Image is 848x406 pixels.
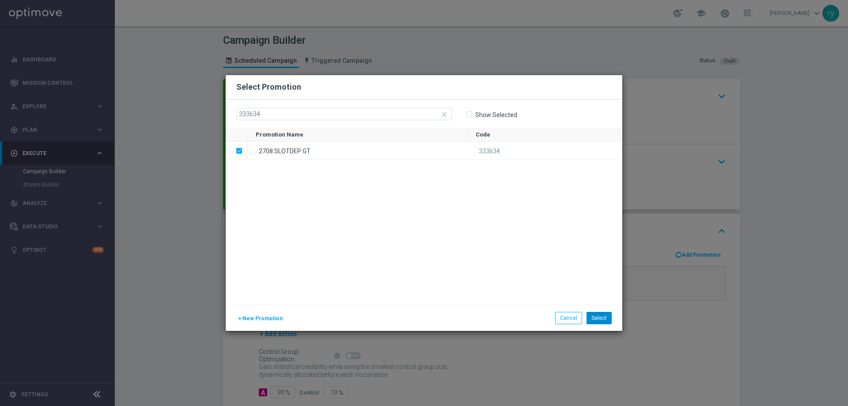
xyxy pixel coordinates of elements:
span: Promotion Name [256,131,303,138]
div: Press SPACE to deselect this row. [226,142,248,159]
span: Code [476,131,490,138]
h2: Select Promotion [236,82,301,92]
div: 2708 SLOTDEP GT [248,142,468,159]
i: add [237,316,242,321]
i: close [440,110,448,118]
div: Press SPACE to deselect this row. [248,142,622,159]
label: Show Selected [475,111,517,119]
input: Search by Promotion name or Promo code [236,108,452,120]
span: 333634 [479,148,500,155]
button: Cancel [555,312,582,324]
button: Select [587,312,612,324]
button: New Promotion [236,314,284,323]
span: New Promotion [242,315,283,322]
